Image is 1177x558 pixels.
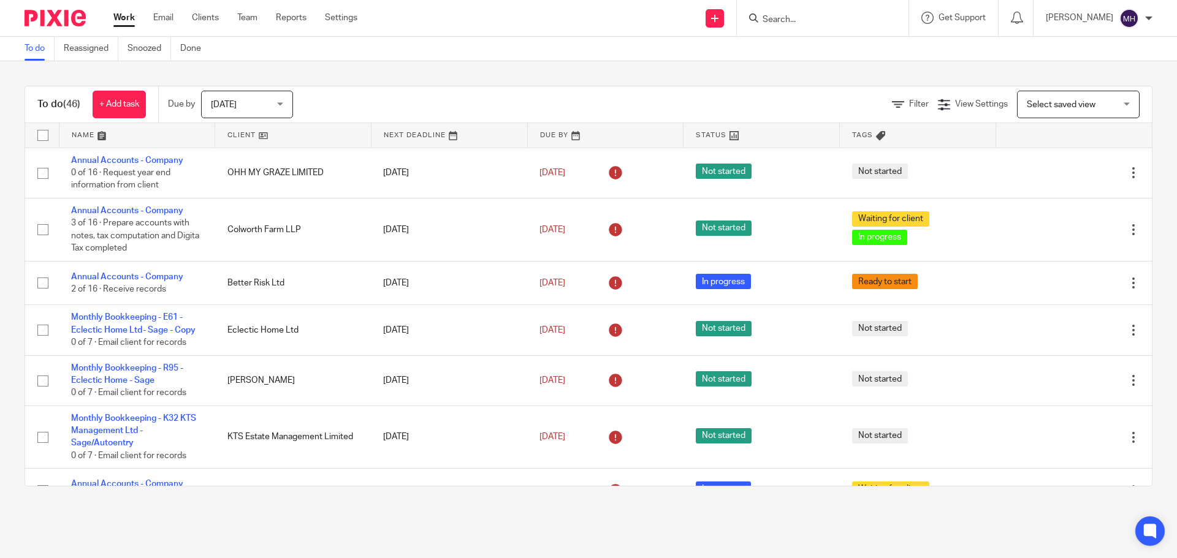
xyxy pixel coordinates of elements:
[371,305,527,355] td: [DATE]
[852,321,908,336] span: Not started
[37,98,80,111] h1: To do
[696,481,751,497] span: In progress
[276,12,307,24] a: Reports
[211,100,237,109] span: [DATE]
[71,451,186,460] span: 0 of 7 · Email client for records
[71,313,196,334] a: Monthly Bookkeeping - E61 - Eclectic Home Ltd- Sage - Copy
[71,273,183,281] a: Annual Accounts - Company
[215,262,371,305] td: Better Risk Ltd
[761,15,872,26] input: Search
[71,480,183,488] a: Annual Accounts - Company
[696,221,752,236] span: Not started
[25,37,55,61] a: To do
[852,274,918,289] span: Ready to start
[215,305,371,355] td: Eclectic Home Ltd
[63,99,80,109] span: (46)
[215,198,371,261] td: Colworth Farm LLP
[1119,9,1139,28] img: svg%3E
[71,285,166,293] span: 2 of 16 · Receive records
[215,469,371,512] td: WIS Associates Limited
[852,371,908,386] span: Not started
[852,164,908,179] span: Not started
[539,376,565,385] span: [DATE]
[955,100,1008,108] span: View Settings
[371,148,527,198] td: [DATE]
[696,274,751,289] span: In progress
[539,432,565,441] span: [DATE]
[71,389,186,398] span: 0 of 7 · Email client for records
[25,10,86,26] img: Pixie
[696,164,752,179] span: Not started
[909,100,929,108] span: Filter
[371,405,527,469] td: [DATE]
[371,198,527,261] td: [DATE]
[696,371,752,386] span: Not started
[215,148,371,198] td: OHH MY GRAZE LIMITED
[539,326,565,334] span: [DATE]
[71,414,196,448] a: Monthly Bookkeeping - K32 KTS Management Ltd - Sage/Autoentry
[371,262,527,305] td: [DATE]
[153,12,173,24] a: Email
[539,168,565,177] span: [DATE]
[1046,12,1113,24] p: [PERSON_NAME]
[71,168,170,190] span: 0 of 16 · Request year end information from client
[696,428,752,443] span: Not started
[192,12,219,24] a: Clients
[852,428,908,443] span: Not started
[852,230,907,245] span: In progress
[939,13,986,22] span: Get Support
[215,405,371,469] td: KTS Estate Management Limited
[237,12,257,24] a: Team
[539,279,565,287] span: [DATE]
[128,37,171,61] a: Snoozed
[71,338,186,347] span: 0 of 7 · Email client for records
[168,98,195,110] p: Due by
[215,355,371,405] td: [PERSON_NAME]
[113,12,135,24] a: Work
[1027,100,1095,109] span: Select saved view
[71,156,183,165] a: Annual Accounts - Company
[71,219,199,253] span: 3 of 16 · Prepare accounts with notes, tax computation and Digita Tax completed
[852,481,929,497] span: Waiting for client
[852,211,929,227] span: Waiting for client
[325,12,357,24] a: Settings
[64,37,118,61] a: Reassigned
[71,364,183,385] a: Monthly Bookkeeping - R95 - Eclectic Home - Sage
[852,132,873,138] span: Tags
[180,37,210,61] a: Done
[71,206,183,215] a: Annual Accounts - Company
[93,91,146,118] a: + Add task
[371,355,527,405] td: [DATE]
[539,225,565,234] span: [DATE]
[371,469,527,512] td: [DATE]
[696,321,752,336] span: Not started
